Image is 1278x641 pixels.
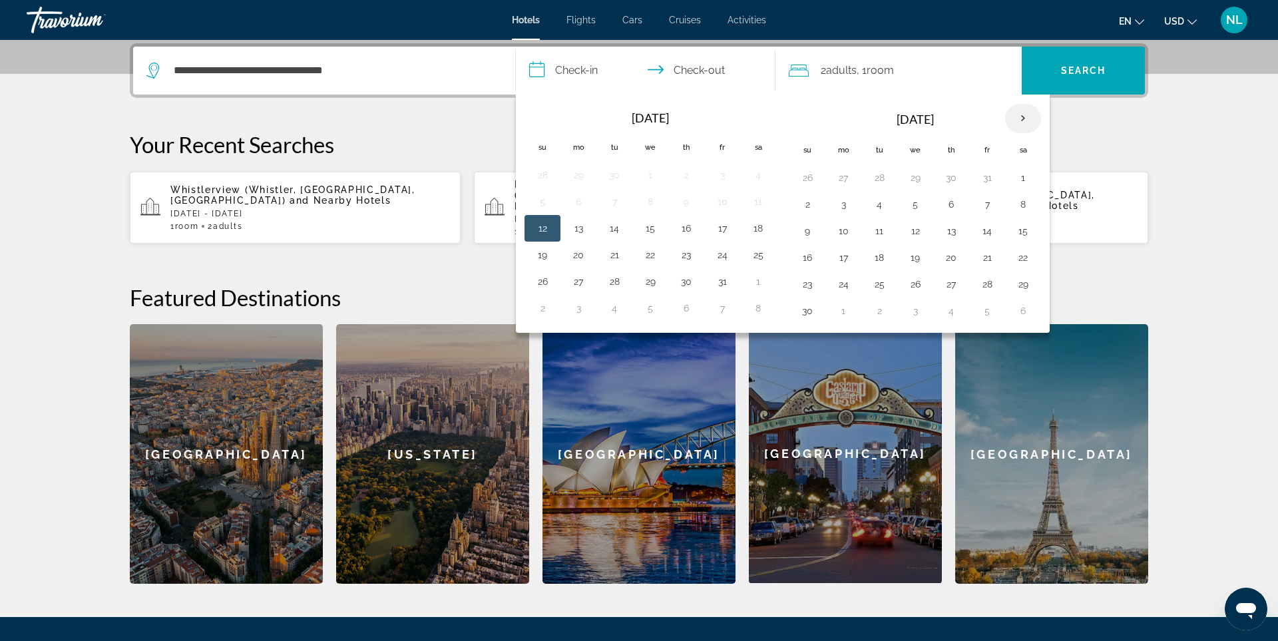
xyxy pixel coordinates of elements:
div: [US_STATE] [336,324,529,584]
a: Flights [566,15,596,25]
a: Activities [728,15,766,25]
button: Day 17 [712,219,733,238]
button: Day 4 [604,299,625,318]
h2: Featured Destinations [130,284,1148,311]
button: Next month [1005,103,1041,134]
a: Barcelona[GEOGRAPHIC_DATA] [130,324,323,584]
span: Pan Pacific Whistler Mountainside ([GEOGRAPHIC_DATA], [GEOGRAPHIC_DATA], [GEOGRAPHIC_DATA]) [515,179,751,211]
button: Day 19 [905,248,926,267]
button: Day 28 [532,166,553,184]
button: Day 30 [797,302,818,320]
a: San Diego[GEOGRAPHIC_DATA] [749,324,942,584]
button: Day 9 [797,222,818,240]
button: Day 2 [869,302,890,320]
span: 1 [515,227,542,236]
table: Right calendar grid [789,103,1041,324]
button: Day 14 [976,222,998,240]
button: Day 22 [1012,248,1034,267]
button: Day 10 [712,192,733,211]
button: Day 20 [568,246,589,264]
button: Day 1 [747,272,769,291]
button: Day 7 [604,192,625,211]
button: Day 26 [532,272,553,291]
button: Day 5 [532,192,553,211]
button: Day 6 [676,299,697,318]
button: Day 2 [797,195,818,214]
button: Day 25 [747,246,769,264]
span: and Nearby Hotels [290,195,391,206]
button: Day 10 [833,222,854,240]
a: Sydney[GEOGRAPHIC_DATA] [542,324,736,584]
span: Whistlerview (Whistler, [GEOGRAPHIC_DATA], [GEOGRAPHIC_DATA]) [170,184,415,206]
button: Day 7 [976,195,998,214]
table: Left calendar grid [525,103,776,321]
button: Day 21 [976,248,998,267]
button: Day 15 [640,219,661,238]
span: USD [1164,16,1184,27]
button: Day 31 [712,272,733,291]
button: Day 12 [905,222,926,240]
button: Day 24 [833,275,854,294]
button: Day 31 [976,168,998,187]
th: [DATE] [825,103,1005,135]
div: [GEOGRAPHIC_DATA] [542,324,736,584]
button: Select check in and out date [516,47,775,95]
a: New York[US_STATE] [336,324,529,584]
span: 1 [170,222,198,231]
button: Day 8 [640,192,661,211]
input: Search hotel destination [172,61,495,81]
button: Day 2 [676,166,697,184]
button: Day 13 [568,219,589,238]
iframe: Button to launch messaging window [1225,588,1267,630]
button: Day 21 [604,246,625,264]
button: Day 4 [747,166,769,184]
button: Day 16 [797,248,818,267]
p: [DATE] - [DATE] [170,209,450,218]
span: 2 [821,61,857,80]
button: Day 23 [676,246,697,264]
button: Day 11 [869,222,890,240]
button: Change currency [1164,11,1197,31]
button: Day 26 [905,275,926,294]
button: Day 28 [869,168,890,187]
button: Day 11 [747,192,769,211]
button: Day 3 [568,299,589,318]
span: Adults [826,64,857,77]
button: Day 28 [604,272,625,291]
button: Day 5 [640,299,661,318]
button: Day 7 [712,299,733,318]
button: Day 1 [833,302,854,320]
a: Travorium [27,3,160,37]
button: Day 14 [604,219,625,238]
a: Hotels [512,15,540,25]
button: Day 20 [941,248,962,267]
button: Day 12 [532,219,553,238]
button: Day 18 [869,248,890,267]
button: Day 24 [712,246,733,264]
button: Day 26 [797,168,818,187]
button: Day 15 [1012,222,1034,240]
div: [GEOGRAPHIC_DATA] [955,324,1148,584]
a: Cars [622,15,642,25]
button: Day 5 [976,302,998,320]
button: Day 17 [833,248,854,267]
button: Day 13 [941,222,962,240]
span: Room [867,64,894,77]
button: Day 27 [568,272,589,291]
button: Day 3 [712,166,733,184]
div: [GEOGRAPHIC_DATA] [130,324,323,584]
button: Day 8 [747,299,769,318]
button: Day 4 [869,195,890,214]
span: Room [175,222,199,231]
button: Change language [1119,11,1144,31]
a: Cruises [669,15,701,25]
button: Whistlerview (Whistler, [GEOGRAPHIC_DATA], [GEOGRAPHIC_DATA]) and Nearby Hotels[DATE] - [DATE]1Ro... [130,171,461,244]
button: Day 23 [797,275,818,294]
button: Day 9 [676,192,697,211]
span: and Nearby Hotels [977,200,1079,211]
